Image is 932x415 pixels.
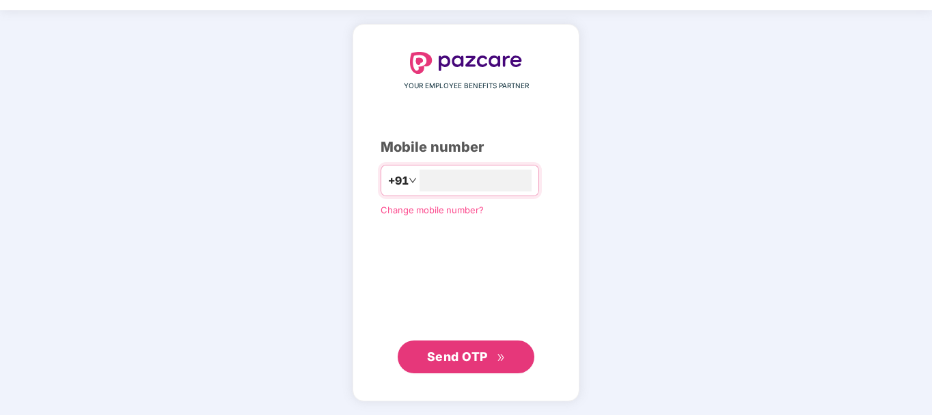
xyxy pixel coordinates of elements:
[410,52,522,74] img: logo
[409,176,417,185] span: down
[427,349,488,364] span: Send OTP
[497,353,506,362] span: double-right
[398,340,534,373] button: Send OTPdouble-right
[404,81,529,92] span: YOUR EMPLOYEE BENEFITS PARTNER
[381,137,551,158] div: Mobile number
[388,172,409,189] span: +91
[381,204,484,215] a: Change mobile number?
